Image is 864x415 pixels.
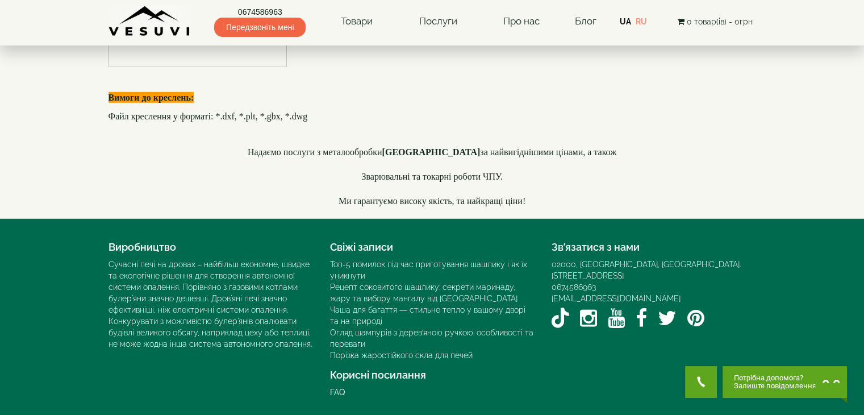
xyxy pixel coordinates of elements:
button: Chat button [723,366,847,398]
a: Блог [574,15,596,27]
h4: Корисні посилання [330,370,535,381]
a: Топ-5 помилок під час приготування шашлику і як їх уникнути [330,260,527,280]
a: 0674586963 [552,283,596,292]
a: Facebook VESUVI [636,304,647,333]
a: Pinterest VESUVI [687,304,704,333]
span: Надаємо послуги з металообробки за найвигіднішими цінами, а також [248,147,616,157]
img: Завод VESUVI [108,6,191,37]
font: Ми гарантуємо високу якість, та найкращі ціни! [339,196,525,206]
a: Рецепт соковитого шашлику: секрети маринаду, жару та вибору мангалу від [GEOGRAPHIC_DATA] [330,283,517,303]
h4: Зв’язатися з нами [552,242,756,253]
a: Товари [329,9,384,35]
a: YouTube VESUVI [608,304,625,333]
a: Порізка жаростійкого скла для печей [330,351,473,360]
a: TikTok VESUVI [552,304,569,333]
a: Чаша для багаття — стильне тепло у вашому дворі та на природі [330,305,525,326]
button: 0 товар(ів) - 0грн [673,15,756,28]
span: 0 товар(ів) - 0грн [686,17,752,26]
span: Залиште повідомлення [734,382,816,390]
b: Вимоги до креслень: [108,93,194,102]
a: 0674586963 [214,6,306,18]
a: UA [620,17,631,26]
div: Сучасні печі на дровах – найбільш економне, швидке та екологічне рішення для створення автономної... [108,259,313,350]
h4: Свіжі записи [330,242,535,253]
a: RU [636,17,647,26]
h4: Виробництво [108,242,313,253]
a: Послуги [407,9,468,35]
a: [EMAIL_ADDRESS][DOMAIN_NAME] [552,294,681,303]
span: Зварювальні та токарні роботи ЧПУ. [361,172,502,181]
span: Передзвоніть мені [214,18,306,37]
a: FAQ [330,388,345,397]
span: Потрібна допомога? [734,374,816,382]
button: Get Call button [685,366,717,398]
a: Instagram VESUVI [580,304,597,333]
a: Огляд шампурів з дерев’яною ручкою: особливості та переваги [330,328,533,348]
div: 02000, [GEOGRAPHIC_DATA], [GEOGRAPHIC_DATA]. [STREET_ADDRESS] [552,259,756,281]
font: Файл креслення у форматі: *.dxf, *.plt, *.gbx, *.dwg [108,111,308,121]
b: [GEOGRAPHIC_DATA] [382,147,481,157]
a: Про нас [492,9,551,35]
a: Twitter / X VESUVI [658,304,677,333]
